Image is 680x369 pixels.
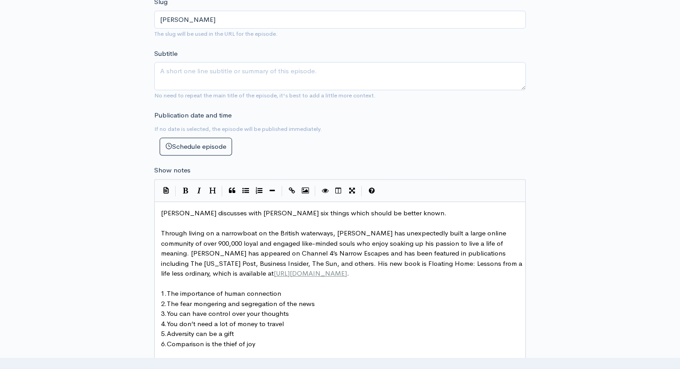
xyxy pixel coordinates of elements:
span: 5. [161,329,167,338]
span: The importance of human connection [167,289,281,298]
label: Show notes [154,165,190,176]
i: | [282,186,283,196]
button: Schedule episode [160,138,232,156]
small: If no date is selected, the episode will be published immediately. [154,125,322,133]
span: The fear mongering and segregation of the news [167,299,315,308]
span: 3. [161,309,167,318]
span: [PERSON_NAME] discusses with [PERSON_NAME] six things which should be better known. [161,209,447,217]
input: title-of-episode [154,11,526,29]
button: Insert Image [299,184,312,197]
button: Insert Horizontal Line [266,184,279,197]
span: 4. [161,319,167,328]
button: Toggle Preview [318,184,332,197]
label: Subtitle [154,49,177,59]
span: Comparison is the thief of joy [167,340,255,348]
button: Quote [225,184,239,197]
span: [URL][DOMAIN_NAME] [274,269,347,277]
button: Italic [192,184,206,197]
label: Publication date and time [154,110,232,121]
small: No need to repeat the main title of the episode, it's best to add a little more context. [154,92,376,99]
span: 2. [161,299,167,308]
span: Through living on a narrowboat on the British waterways, [PERSON_NAME] has unexpectedly built a l... [161,229,524,277]
button: Generic List [239,184,252,197]
button: Create Link [285,184,299,197]
span: You don’t need a lot of money to travel [167,319,284,328]
i: | [361,186,362,196]
small: The slug will be used in the URL for the episode. [154,30,278,38]
i: | [175,186,176,196]
span: Adversity can be a gift [167,329,234,338]
button: Insert Show Notes Template [159,184,173,197]
i: | [222,186,223,196]
button: Toggle Side by Side [332,184,345,197]
span: 1. [161,289,167,298]
button: Markdown Guide [365,184,378,197]
button: Numbered List [252,184,266,197]
span: You can have control over your thoughts [167,309,289,318]
span: 6. [161,340,167,348]
i: | [315,186,316,196]
button: Heading [206,184,219,197]
button: Toggle Fullscreen [345,184,359,197]
button: Bold [179,184,192,197]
